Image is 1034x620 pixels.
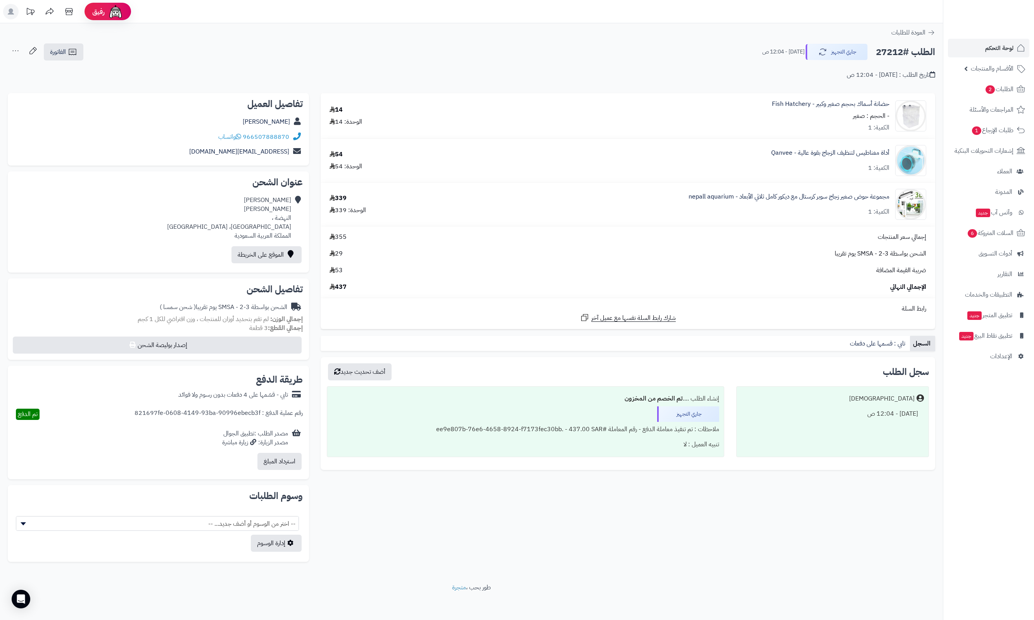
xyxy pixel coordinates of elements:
[948,244,1029,263] a: أدوات التسويق
[108,4,123,19] img: ai-face.png
[330,194,347,203] div: 339
[967,310,1012,321] span: تطبيق المتجر
[330,233,347,242] span: 355
[330,206,366,215] div: الوحدة: 339
[948,347,1029,366] a: الإعدادات
[625,394,683,403] b: تم الخصم من المخزون
[92,7,105,16] span: رفيق
[50,47,66,57] span: الفاتورة
[967,311,982,320] span: جديد
[883,367,929,376] h3: سجل الطلب
[218,132,241,142] span: واتساب
[762,48,804,56] small: [DATE] - 12:04 ص
[332,422,719,437] div: ملاحظات : تم تنفيذ معاملة الدفع - رقم المعاملة #ee9e807b-76e6-4658-8924-f7173fec30bb. - 437.00 SAR
[771,149,889,157] a: أداة مغناطيس لتنظيف الزجاج بقوة عالية - Qanvee
[990,351,1012,362] span: الإعدادات
[178,390,288,399] div: تابي - قسّمها على 4 دفعات بدون رسوم ولا فوائد
[997,166,1012,177] span: العملاء
[981,17,1027,34] img: logo-2.png
[332,391,719,406] div: إنشاء الطلب ....
[948,265,1029,283] a: التقارير
[948,203,1029,222] a: وآتس آبجديد
[896,189,926,220] img: 1724582683-ADA_CubeGa0x1000w-1000x1000q%D8%A8%D8%AB%D9%82p-2000x2000fyjsrymsryn-90x90.jpg
[971,63,1013,74] span: الأقسام والمنتجات
[14,285,303,294] h2: تفاصيل الشحن
[958,330,1012,341] span: تطبيق نقاط البيع
[971,125,1013,136] span: طلبات الإرجاع
[330,105,343,114] div: 14
[222,429,288,447] div: مصدر الطلب :تطبيق الجوال
[328,363,392,380] button: أضف تحديث جديد
[948,80,1029,98] a: الطلبات2
[12,590,30,608] div: Open Intercom Messenger
[948,183,1029,201] a: المدونة
[243,132,289,142] a: 966507888870
[222,438,288,447] div: مصدر الزيارة: زيارة مباشرة
[13,337,302,354] button: إصدار بوليصة الشحن
[160,303,287,312] div: الشحن بواسطة SMSA - 2-3 يوم تقريبا
[330,117,362,126] div: الوحدة: 14
[948,306,1029,325] a: تطبيق المتجرجديد
[868,164,889,173] div: الكمية: 1
[160,302,196,312] span: ( شحن سمسا )
[14,99,303,109] h2: تفاصيل العميل
[948,100,1029,119] a: المراجعات والأسئلة
[948,39,1029,57] a: لوحة التحكم
[955,145,1013,156] span: إشعارات التحويلات البنكية
[330,162,362,171] div: الوحدة: 54
[868,207,889,216] div: الكمية: 1
[16,516,299,531] span: -- اختر من الوسوم أو أضف جديد... --
[975,207,1012,218] span: وآتس آب
[976,209,990,217] span: جديد
[268,323,303,333] strong: إجمالي القطع:
[330,249,343,258] span: 29
[18,409,38,419] span: تم الدفع
[332,437,719,452] div: تنبيه العميل : لا
[967,228,1013,238] span: السلات المتروكة
[948,121,1029,140] a: طلبات الإرجاع1
[249,323,303,333] small: 3 قطعة
[979,248,1012,259] span: أدوات التسويق
[948,142,1029,160] a: إشعارات التحويلات البنكية
[985,43,1013,54] span: لوحة التحكم
[986,85,995,94] span: 2
[330,266,343,275] span: 53
[847,71,935,79] div: تاريخ الطلب : [DATE] - 12:04 ص
[910,336,935,351] a: السجل
[876,266,926,275] span: ضريبة القيمة المضافة
[167,196,291,240] div: [PERSON_NAME] [PERSON_NAME] النهضة ، [GEOGRAPHIC_DATA]، [GEOGRAPHIC_DATA] المملكة العربية السعودية
[896,145,926,176] img: 1681929464-9309662721637597952-90x90.jpg
[189,147,289,156] a: [EMAIL_ADDRESS][DOMAIN_NAME]
[896,100,926,131] img: 1682971703-18d575cf-59c8-4347-8681-353b2e022a7f.89e4d00b6dd6f2c1f1bcf4b0fe341b9f-90x90.jpg
[890,283,926,292] span: الإجمالي النهائي
[14,491,303,501] h2: وسوم الطلبات
[970,104,1013,115] span: المراجعات والأسئلة
[689,192,889,201] a: مجموعة حوض صغير زجاج سوبر كرستال مع ديكور كامل ثلاثي الأبعاد - nepall aquarium
[878,233,926,242] span: إجمالي سعر المنتجات
[891,28,925,37] span: العودة للطلبات
[741,406,924,421] div: [DATE] - 12:04 ص
[868,123,889,132] div: الكمية: 1
[849,394,915,403] div: [DEMOGRAPHIC_DATA]
[959,332,974,340] span: جديد
[968,229,977,238] span: 6
[948,326,1029,345] a: تطبيق نقاط البيعجديد
[21,4,40,21] a: تحديثات المنصة
[231,246,302,263] a: الموقع على الخريطة
[847,336,910,351] a: تابي : قسمها على دفعات
[948,224,1029,242] a: السلات المتروكة6
[965,289,1012,300] span: التطبيقات والخدمات
[14,178,303,187] h2: عنوان الشحن
[948,162,1029,181] a: العملاء
[44,43,83,60] a: الفاتورة
[591,314,676,323] span: شارك رابط السلة نفسها مع عميل آخر
[257,453,302,470] button: استرداد المبلغ
[806,44,868,60] button: جاري التجهيز
[998,269,1012,280] span: التقارير
[243,117,290,126] a: [PERSON_NAME]
[251,535,302,552] a: إدارة الوسوم
[891,28,935,37] a: العودة للطلبات
[270,314,303,324] strong: إجمالي الوزن:
[985,84,1013,95] span: الطلبات
[772,100,889,109] a: حضانة أسماك بحجم صغير وكبير - Fish Hatchery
